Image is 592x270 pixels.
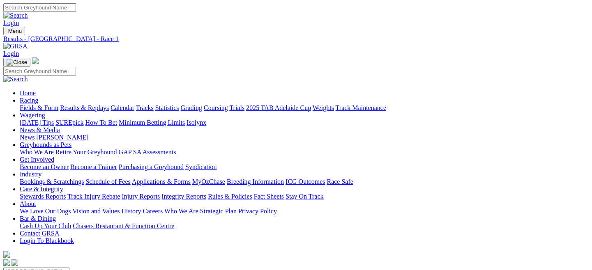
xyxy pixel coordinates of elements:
[227,178,284,185] a: Breeding Information
[20,104,589,112] div: Racing
[20,200,36,207] a: About
[32,57,39,64] img: logo-grsa-white.png
[20,237,74,244] a: Login To Blackbook
[20,156,54,163] a: Get Involved
[122,193,160,200] a: Injury Reports
[185,163,217,170] a: Syndication
[55,119,83,126] a: SUREpick
[336,104,386,111] a: Track Maintenance
[20,222,589,230] div: Bar & Dining
[327,178,353,185] a: Race Safe
[3,259,10,266] img: facebook.svg
[286,193,323,200] a: Stay On Track
[3,35,589,43] a: Results - [GEOGRAPHIC_DATA] - Race 1
[20,163,69,170] a: Become an Owner
[187,119,206,126] a: Isolynx
[20,215,56,222] a: Bar & Dining
[20,119,54,126] a: [DATE] Tips
[12,259,18,266] img: twitter.svg
[3,27,25,35] button: Toggle navigation
[72,208,120,215] a: Vision and Values
[119,119,185,126] a: Minimum Betting Limits
[20,185,63,192] a: Care & Integrity
[119,149,176,156] a: GAP SA Assessments
[70,163,117,170] a: Become a Trainer
[20,134,589,141] div: News & Media
[286,178,325,185] a: ICG Outcomes
[20,208,589,215] div: About
[20,171,41,178] a: Industry
[20,163,589,171] div: Get Involved
[20,149,589,156] div: Greyhounds as Pets
[132,178,191,185] a: Applications & Forms
[208,193,252,200] a: Rules & Policies
[111,104,134,111] a: Calendar
[119,163,184,170] a: Purchasing a Greyhound
[204,104,228,111] a: Coursing
[254,193,284,200] a: Fact Sheets
[192,178,225,185] a: MyOzChase
[3,19,19,26] a: Login
[7,59,27,66] img: Close
[3,58,30,67] button: Toggle navigation
[8,28,22,34] span: Menu
[3,76,28,83] img: Search
[20,126,60,133] a: News & Media
[238,208,277,215] a: Privacy Policy
[67,193,120,200] a: Track Injury Rebate
[164,208,198,215] a: Who We Are
[20,178,589,185] div: Industry
[20,178,84,185] a: Bookings & Scratchings
[229,104,244,111] a: Trials
[20,119,589,126] div: Wagering
[20,89,36,96] a: Home
[20,208,71,215] a: We Love Our Dogs
[3,50,19,57] a: Login
[60,104,109,111] a: Results & Replays
[73,222,174,229] a: Chasers Restaurant & Function Centre
[161,193,206,200] a: Integrity Reports
[136,104,154,111] a: Tracks
[36,134,88,141] a: [PERSON_NAME]
[3,3,76,12] input: Search
[246,104,311,111] a: 2025 TAB Adelaide Cup
[20,149,54,156] a: Who We Are
[143,208,163,215] a: Careers
[85,178,130,185] a: Schedule of Fees
[20,193,66,200] a: Stewards Reports
[20,193,589,200] div: Care & Integrity
[155,104,179,111] a: Statistics
[20,141,71,148] a: Greyhounds as Pets
[85,119,117,126] a: How To Bet
[121,208,141,215] a: History
[313,104,334,111] a: Weights
[20,112,45,119] a: Wagering
[20,104,58,111] a: Fields & Form
[3,67,76,76] input: Search
[55,149,117,156] a: Retire Your Greyhound
[20,97,38,104] a: Racing
[20,230,59,237] a: Contact GRSA
[20,222,71,229] a: Cash Up Your Club
[181,104,202,111] a: Grading
[20,134,35,141] a: News
[3,12,28,19] img: Search
[200,208,237,215] a: Strategic Plan
[3,251,10,258] img: logo-grsa-white.png
[3,43,28,50] img: GRSA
